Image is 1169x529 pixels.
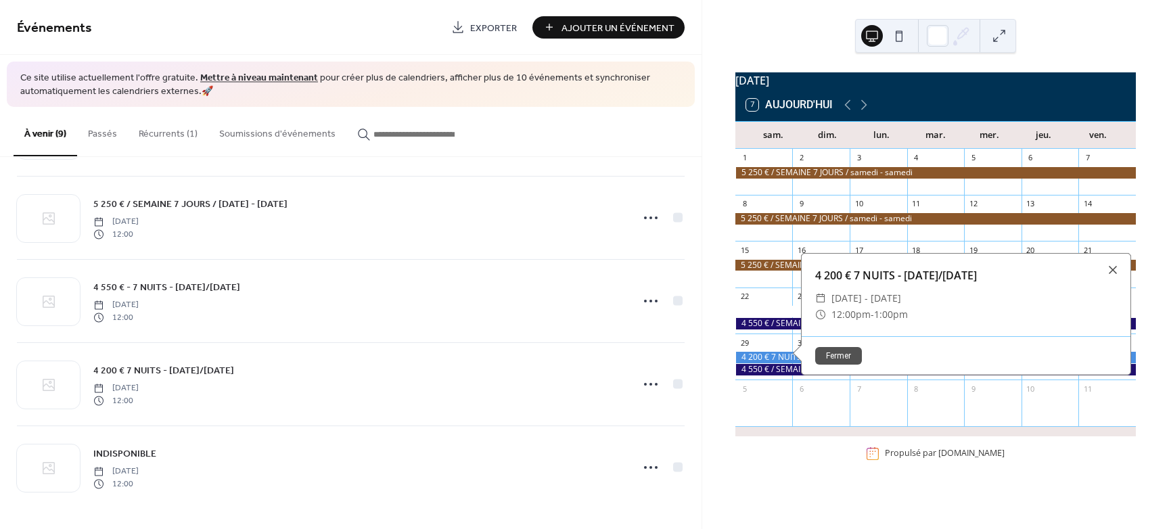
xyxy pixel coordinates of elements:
[739,384,750,394] div: 5
[93,465,139,478] span: [DATE]
[1026,245,1036,255] div: 20
[871,306,874,323] span: -
[735,318,1136,329] div: 4 550 € / SEMAINE 7 JOURS / Samedi - samedi
[93,299,139,311] span: [DATE]
[93,446,156,461] a: INDISPONIBLE
[968,245,978,255] div: 19
[815,290,826,306] div: ​
[1082,153,1093,163] div: 7
[561,21,674,35] span: Ajouter Un Événement
[735,260,1136,271] div: 5 250 € / SEMAINE 7 JOURS / samedi - samedi
[1082,384,1093,394] div: 11
[1026,384,1036,394] div: 10
[200,69,318,87] a: Mettre à niveau maintenant
[93,216,139,228] span: [DATE]
[739,338,750,348] div: 29
[20,72,681,98] span: Ce site utilise actuellement l'offre gratuite. pour créer plus de calendriers, afficher plus de 1...
[963,122,1017,149] div: mer.
[93,279,240,295] a: 4 550 € - 7 NUITS - [DATE]/[DATE]
[14,107,77,156] button: À venir (9)
[854,199,864,209] div: 10
[93,228,139,240] span: 12:00
[735,72,1136,89] div: [DATE]
[93,196,288,212] a: 5 250 € / SEMAINE 7 JOURS / [DATE] - [DATE]
[1026,199,1036,209] div: 13
[93,311,139,323] span: 12:00
[93,364,234,378] span: 4 200 € 7 NUITS - [DATE]/[DATE]
[854,245,864,255] div: 17
[854,153,864,163] div: 3
[1082,199,1093,209] div: 14
[93,394,139,407] span: 12:00
[854,384,864,394] div: 7
[93,198,288,212] span: 5 250 € / SEMAINE 7 JOURS / [DATE] - [DATE]
[1082,245,1093,255] div: 21
[831,306,871,323] span: 12:00pm
[911,245,921,255] div: 18
[815,347,862,365] button: Fermer
[911,199,921,209] div: 11
[1017,122,1071,149] div: jeu.
[911,153,921,163] div: 4
[735,213,1136,225] div: 5 250 € / SEMAINE 7 JOURS / samedi - samedi
[93,363,234,378] a: 4 200 € 7 NUITS - [DATE]/[DATE]
[854,122,909,149] div: lun.
[441,16,527,39] a: Exporter
[93,382,139,394] span: [DATE]
[800,122,854,149] div: dim.
[128,107,208,155] button: Récurrents (1)
[796,153,806,163] div: 2
[796,245,806,255] div: 16
[968,199,978,209] div: 12
[735,167,1136,179] div: 5 250 € / SEMAINE 7 JOURS / samedi - samedi
[1071,122,1125,149] div: ven.
[802,267,1130,283] div: 4 200 € 7 NUITS - [DATE]/[DATE]
[968,153,978,163] div: 5
[735,364,1136,375] div: 4 550 € / SEMAINE 7 JOURS / Samedi - samedi
[746,122,800,149] div: sam.
[735,306,1136,317] div: 4 550 € - 7 NUITS - samedi/samedi
[968,384,978,394] div: 9
[739,292,750,302] div: 22
[93,478,139,490] span: 12:00
[208,107,346,155] button: Soumissions d'événements
[885,448,1005,459] div: Propulsé par
[739,245,750,255] div: 15
[796,384,806,394] div: 6
[796,199,806,209] div: 9
[93,447,156,461] span: INDISPONIBLE
[874,306,908,323] span: 1:00pm
[938,448,1005,459] a: [DOMAIN_NAME]
[532,16,685,39] button: Ajouter Un Événement
[739,199,750,209] div: 8
[831,290,901,306] span: [DATE] - [DATE]
[911,384,921,394] div: 8
[470,21,517,35] span: Exporter
[93,281,240,295] span: 4 550 € - 7 NUITS - [DATE]/[DATE]
[741,95,838,114] button: 7Aujourd'hui
[739,153,750,163] div: 1
[909,122,963,149] div: mar.
[77,107,128,155] button: Passés
[17,15,92,41] span: Événements
[1026,153,1036,163] div: 6
[735,352,1136,363] div: 4 200 € 7 NUITS - samedi/samedi
[815,306,826,323] div: ​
